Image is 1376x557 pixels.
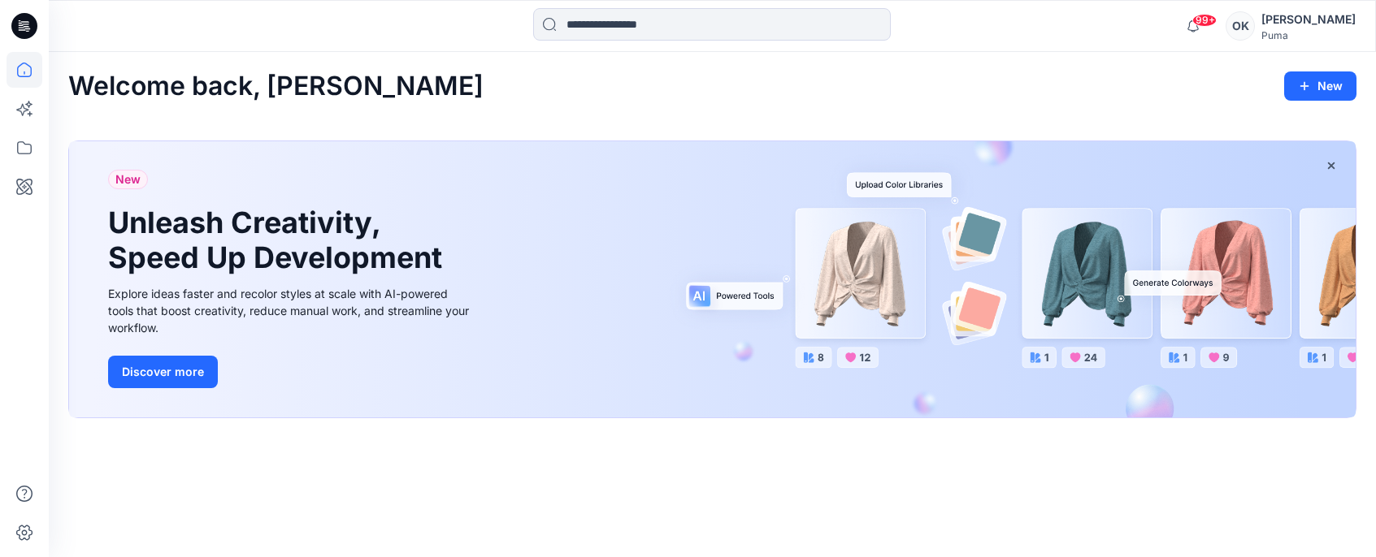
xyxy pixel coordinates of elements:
div: Explore ideas faster and recolor styles at scale with AI-powered tools that boost creativity, red... [108,285,474,336]
span: New [115,170,141,189]
h2: Welcome back, [PERSON_NAME] [68,71,484,101]
div: Puma [1261,29,1356,41]
span: 99+ [1192,14,1217,27]
button: Discover more [108,356,218,388]
a: Discover more [108,356,474,388]
button: New [1284,71,1356,101]
div: [PERSON_NAME] [1261,10,1356,29]
h1: Unleash Creativity, Speed Up Development [108,205,449,275]
div: OK [1226,11,1255,41]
